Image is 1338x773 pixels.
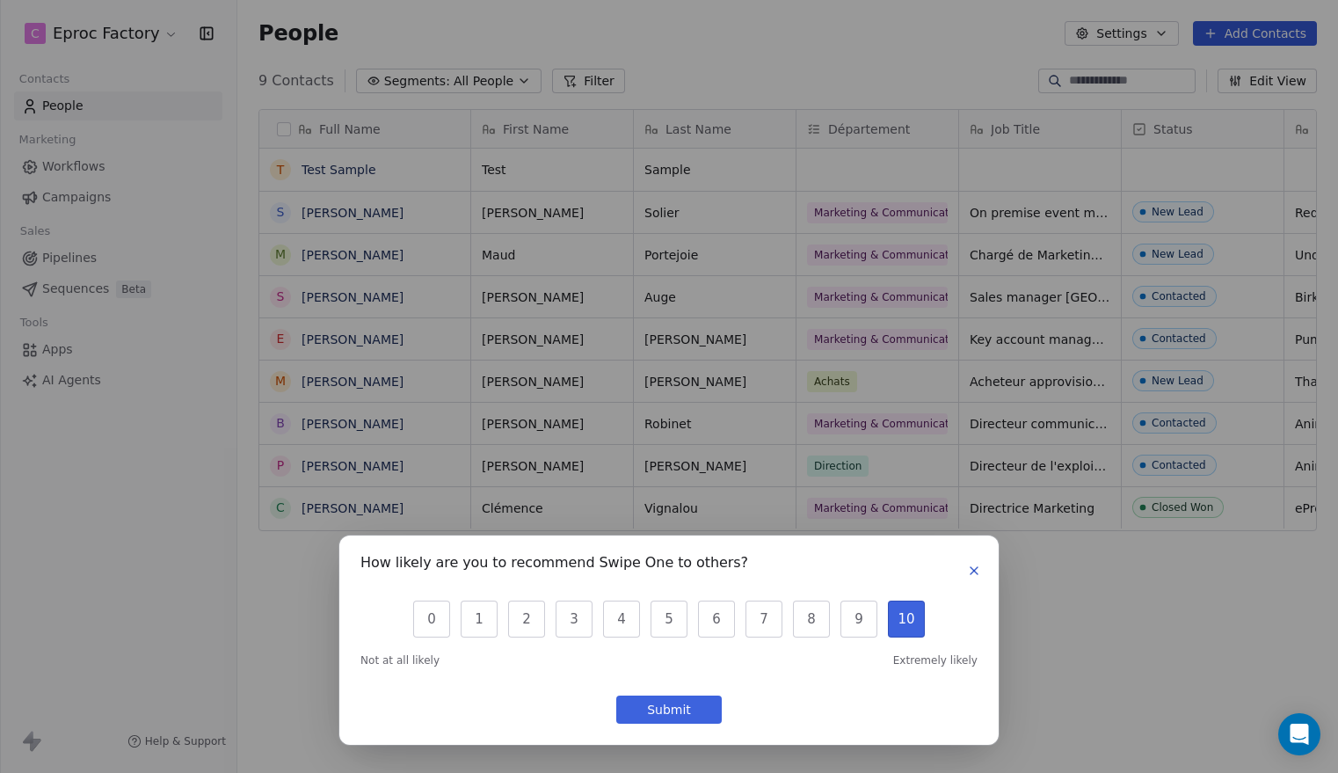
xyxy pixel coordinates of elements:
button: 8 [793,601,830,638]
button: 5 [651,601,687,638]
button: 9 [840,601,877,638]
span: Extremely likely [893,653,978,667]
button: 1 [461,601,498,638]
h1: How likely are you to recommend Swipe One to others? [360,557,748,574]
button: 3 [556,601,593,638]
button: 10 [888,601,925,638]
button: 7 [745,601,782,638]
button: 4 [603,601,640,638]
button: Submit [616,696,722,724]
button: 6 [698,601,735,638]
button: 2 [508,601,545,638]
button: 0 [413,601,450,638]
span: Not at all likely [360,653,440,667]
